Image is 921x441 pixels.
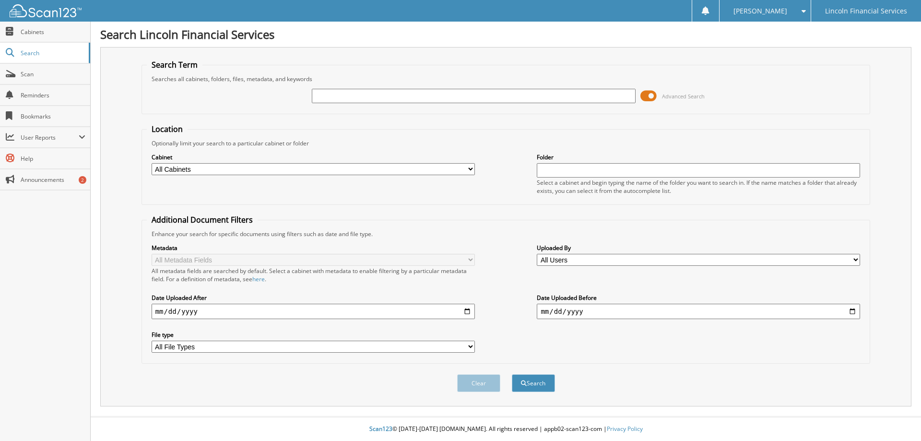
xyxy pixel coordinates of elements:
div: © [DATE]-[DATE] [DOMAIN_NAME]. All rights reserved | appb02-scan123-com | [91,417,921,441]
label: Cabinet [152,153,475,161]
input: end [537,304,860,319]
legend: Search Term [147,60,202,70]
span: Scan [21,70,85,78]
div: Optionally limit your search to a particular cabinet or folder [147,139,865,147]
button: Search [512,374,555,392]
label: Metadata [152,244,475,252]
label: Folder [537,153,860,161]
label: File type [152,331,475,339]
div: 2 [79,176,86,184]
legend: Additional Document Filters [147,215,258,225]
div: Searches all cabinets, folders, files, metadata, and keywords [147,75,865,83]
legend: Location [147,124,188,134]
a: Privacy Policy [607,425,643,433]
div: Select a cabinet and begin typing the name of the folder you want to search in. If the name match... [537,179,860,195]
span: Lincoln Financial Services [825,8,907,14]
h1: Search Lincoln Financial Services [100,26,911,42]
span: User Reports [21,133,79,142]
div: Enhance your search for specific documents using filters such as date and file type. [147,230,865,238]
button: Clear [457,374,500,392]
input: start [152,304,475,319]
span: Cabinets [21,28,85,36]
span: Bookmarks [21,112,85,120]
span: [PERSON_NAME] [733,8,787,14]
img: scan123-logo-white.svg [10,4,82,17]
span: Advanced Search [662,93,705,100]
div: All metadata fields are searched by default. Select a cabinet with metadata to enable filtering b... [152,267,475,283]
label: Date Uploaded Before [537,294,860,302]
span: Help [21,155,85,163]
span: Search [21,49,84,57]
label: Date Uploaded After [152,294,475,302]
span: Announcements [21,176,85,184]
label: Uploaded By [537,244,860,252]
span: Scan123 [369,425,392,433]
a: here [252,275,265,283]
span: Reminders [21,91,85,99]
